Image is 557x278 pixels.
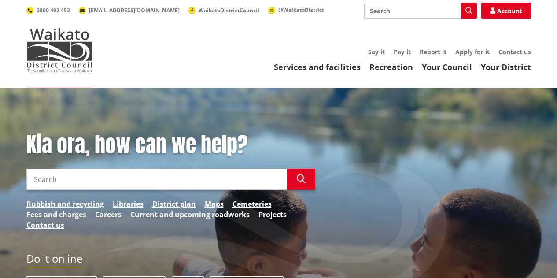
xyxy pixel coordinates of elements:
[26,28,92,72] img: Waikato District Council - Te Kaunihera aa Takiwaa o Waikato
[188,7,259,14] a: WaikatoDistrictCouncil
[481,62,531,72] a: Your District
[26,169,287,190] input: Search input
[368,48,385,56] a: Say it
[268,6,324,14] a: @WaikatoDistrict
[26,220,64,230] a: Contact us
[455,48,490,56] a: Apply for it
[394,48,411,56] a: Pay it
[369,62,413,72] a: Recreation
[498,48,531,56] a: Contact us
[130,209,250,220] a: Current and upcoming roadworks
[26,209,86,220] a: Fees and charges
[26,7,70,14] a: 0800 492 452
[422,62,472,72] a: Your Council
[26,199,104,209] a: Rubbish and recycling
[278,6,324,14] span: @WaikatoDistrict
[26,132,315,158] h1: Kia ora, how can we help?
[37,7,70,14] span: 0800 492 452
[420,48,446,56] a: Report it
[232,199,272,209] a: Cemeteries
[95,209,122,220] a: Careers
[481,3,531,19] a: Account
[26,252,82,268] h2: Do it online
[152,199,196,209] a: District plan
[89,7,180,14] span: [EMAIL_ADDRESS][DOMAIN_NAME]
[199,7,259,14] span: WaikatoDistrictCouncil
[364,3,477,19] input: Search input
[274,62,361,72] a: Services and facilities
[79,7,180,14] a: [EMAIL_ADDRESS][DOMAIN_NAME]
[258,209,287,220] a: Projects
[113,199,144,209] a: Libraries
[205,199,224,209] a: Maps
